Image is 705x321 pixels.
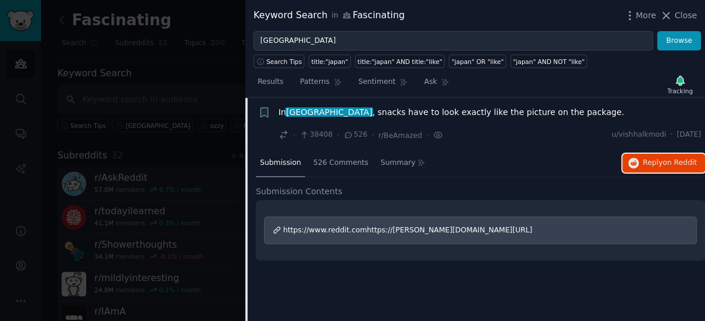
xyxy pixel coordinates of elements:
[299,130,332,140] span: 38408
[357,58,442,66] div: title:"japan" AND title:"like"
[311,58,348,66] div: title:"japan"
[371,129,374,141] span: ·
[300,77,329,87] span: Patterns
[355,55,445,68] a: title:"japan" AND title:"like"
[279,106,624,119] a: In[GEOGRAPHIC_DATA], snacks have to look exactly like the picture on the package.
[279,106,624,119] span: In , snacks have to look exactly like the picture on the package.
[667,87,693,95] div: Tracking
[309,55,351,68] a: title:"japan"
[253,55,304,68] button: Search Tips
[643,158,697,168] span: Reply
[670,130,673,140] span: ·
[657,31,701,51] button: Browse
[424,77,437,87] span: Ask
[293,129,295,141] span: ·
[331,11,338,21] span: in
[296,73,345,97] a: Patterns
[449,55,506,68] a: "japan" OR "like"
[285,107,374,117] span: [GEOGRAPHIC_DATA]
[337,129,339,141] span: ·
[257,77,283,87] span: Results
[283,226,533,234] span: https://www.reddit.comhttps://[PERSON_NAME][DOMAIN_NAME][URL]
[420,73,453,97] a: Ask
[260,158,301,168] span: Submission
[426,129,428,141] span: ·
[343,130,367,140] span: 526
[622,154,705,173] button: Replyon Reddit
[663,158,697,167] span: on Reddit
[253,8,405,23] div: Keyword Search Fascinating
[636,9,656,22] span: More
[354,73,412,97] a: Sentiment
[358,77,395,87] span: Sentiment
[381,158,415,168] span: Summary
[264,217,697,245] a: https://www.reddit.comhttps://[PERSON_NAME][DOMAIN_NAME][URL]
[677,130,701,140] span: [DATE]
[266,58,302,66] span: Search Tips
[623,9,656,22] button: More
[313,158,368,168] span: 526 Comments
[675,9,697,22] span: Close
[510,55,587,68] a: "japan" AND NOT "like"
[663,72,697,97] button: Tracking
[378,131,422,140] span: r/BeAmazed
[612,130,666,140] span: u/vishhalkmodi
[452,58,504,66] div: "japan" OR "like"
[256,185,343,198] span: Submission Contents
[513,58,584,66] div: "japan" AND NOT "like"
[660,9,697,22] button: Close
[253,31,653,51] input: Try a keyword related to your business
[253,73,287,97] a: Results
